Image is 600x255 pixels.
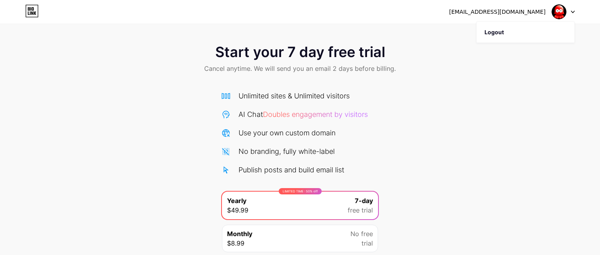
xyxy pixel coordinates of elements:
span: Monthly [227,229,252,238]
li: Logout [477,22,574,43]
div: AI Chat [239,109,368,120]
div: Publish posts and build email list [239,164,344,175]
span: trial [361,238,373,248]
span: free trial [348,205,373,215]
span: Doubles engagement by visitors [263,110,368,118]
span: No free [350,229,373,238]
img: grabz [552,4,566,19]
span: Start your 7 day free trial [215,44,385,60]
span: $8.99 [227,238,244,248]
div: Unlimited sites & Unlimited visitors [239,91,350,101]
div: [EMAIL_ADDRESS][DOMAIN_NAME] [449,8,546,16]
span: $49.99 [227,205,248,215]
span: 7-day [355,196,373,205]
span: Yearly [227,196,246,205]
div: LIMITED TIME : 50% off [279,188,322,194]
div: Use your own custom domain [239,128,335,138]
span: Cancel anytime. We will send you an email 2 days before billing. [204,64,396,73]
div: No branding, fully white-label [239,146,335,157]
